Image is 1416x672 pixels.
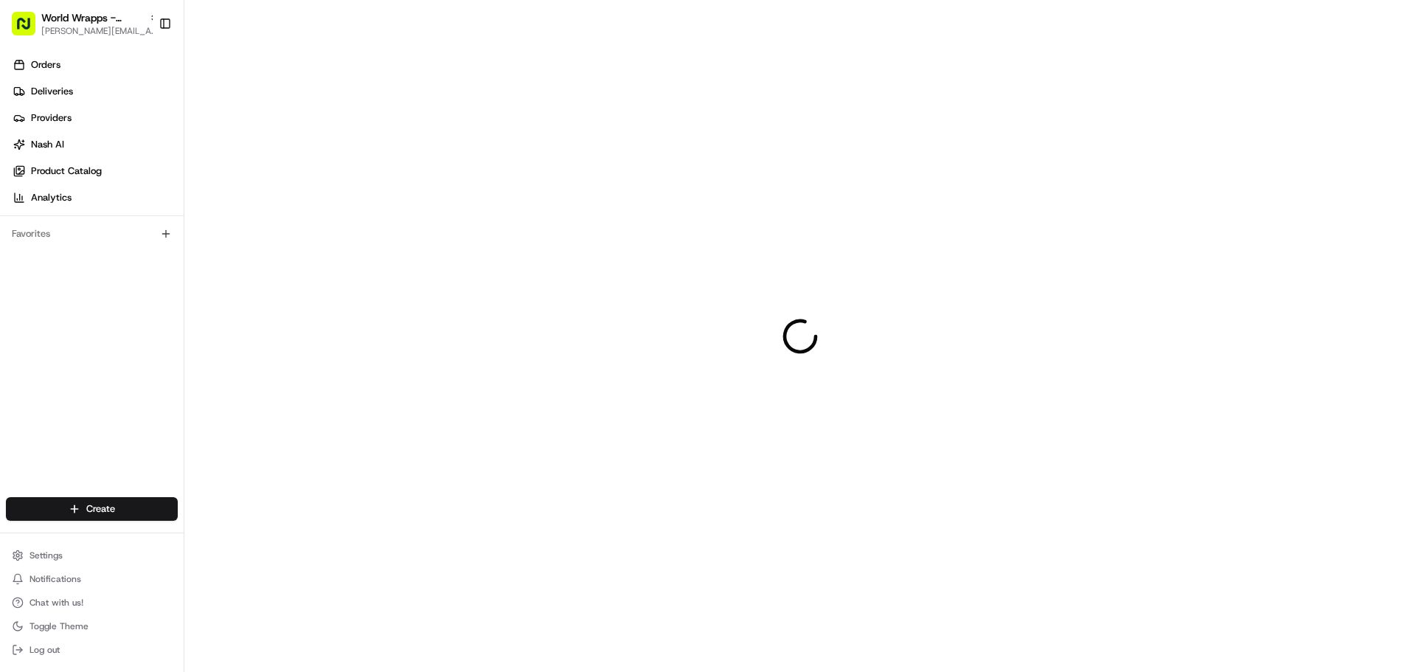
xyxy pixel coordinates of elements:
button: [PERSON_NAME][EMAIL_ADDRESS][DOMAIN_NAME] [41,25,159,37]
span: Toggle Theme [29,620,88,632]
button: Toggle Theme [6,616,178,637]
button: Log out [6,640,178,660]
span: Orders [31,58,60,72]
span: Nash AI [31,138,64,151]
button: Settings [6,545,178,566]
button: World Wrapps - [GEOGRAPHIC_DATA] [41,10,143,25]
span: Product Catalog [31,164,102,178]
a: Orders [6,53,184,77]
span: Notifications [29,573,81,585]
span: Analytics [31,191,72,204]
span: Create [86,502,115,516]
span: Providers [31,111,72,125]
a: Deliveries [6,80,184,103]
span: Log out [29,644,60,656]
a: Nash AI [6,133,184,156]
span: Settings [29,550,63,561]
button: Create [6,497,178,521]
div: Favorites [6,222,178,246]
a: Providers [6,106,184,130]
span: Deliveries [31,85,73,98]
button: Chat with us! [6,592,178,613]
a: Analytics [6,186,184,209]
span: Chat with us! [29,597,83,609]
button: World Wrapps - [GEOGRAPHIC_DATA][PERSON_NAME][EMAIL_ADDRESS][DOMAIN_NAME] [6,6,153,41]
button: Notifications [6,569,178,589]
a: Product Catalog [6,159,184,183]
